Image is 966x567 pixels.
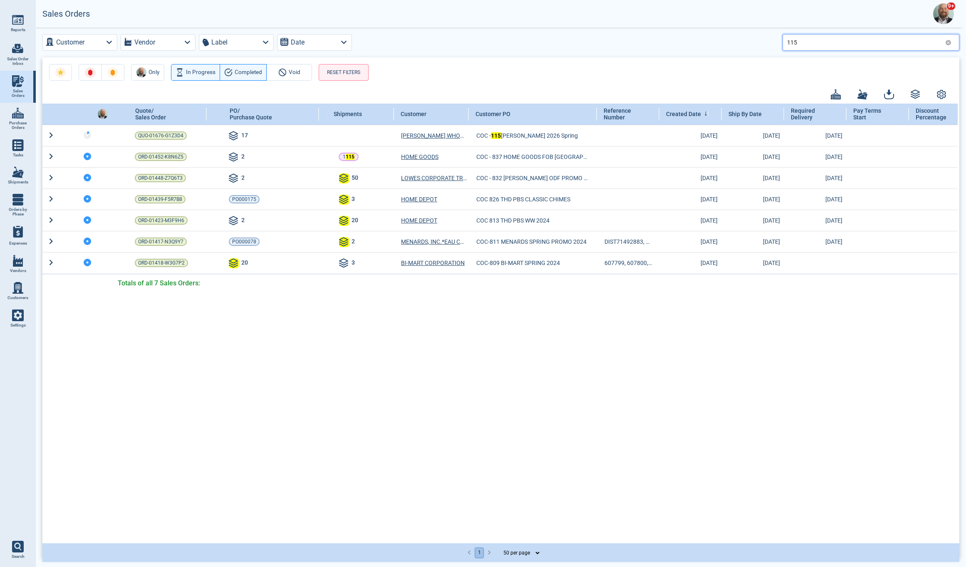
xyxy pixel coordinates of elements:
[476,216,550,225] span: COC 813 THD PBS WW 2024
[916,107,956,121] span: Discount Percentage
[42,34,117,51] button: Customer
[13,153,23,158] span: Tasks
[241,152,245,162] span: 2
[10,323,26,328] span: Settings
[722,252,784,274] td: [DATE]
[666,111,701,117] span: Created Date
[241,258,248,268] span: 20
[728,111,762,117] span: Ship By Date
[784,125,847,146] td: [DATE]
[476,195,570,203] span: COC 826 THD PBS CLASSIC CHIMES
[476,111,510,117] span: Customer PO
[346,154,354,160] mark: 115
[853,107,894,121] span: Pay Terms Start
[12,309,24,321] img: menu_icon
[135,216,188,225] a: ORD-01423-M3F9H6
[241,173,245,183] span: 2
[352,237,355,247] span: 2
[12,282,24,294] img: menu_icon
[7,121,29,130] span: Purchase Orders
[7,207,29,217] span: Orders by Phase
[12,255,24,267] img: menu_icon
[352,258,355,268] span: 3
[946,2,956,10] span: 9+
[135,153,187,161] a: ORD-01452-K8N6Z5
[138,195,182,203] span: ORD-01439-F5R7B8
[229,195,260,203] a: PO000175
[9,241,27,246] span: Expenses
[491,132,501,139] mark: 115
[98,109,108,119] img: Avatar
[136,67,146,77] img: Avatar
[659,167,722,188] td: [DATE]
[241,131,248,141] span: 17
[352,216,358,226] span: 20
[199,34,274,51] button: Label
[334,111,362,117] span: Shipments
[131,64,164,81] button: AvatarOnly
[476,153,590,161] span: COC - 837 HOME GOODS FOB [GEOGRAPHIC_DATA]
[230,107,272,121] span: PO/ Purchase Quote
[12,166,24,178] img: menu_icon
[7,295,28,300] span: Customers
[476,238,587,246] span: COC-811 MENARDS SPRING PROMO 2024
[7,89,29,98] span: Sales Orders
[933,3,954,24] img: Avatar
[12,75,24,87] img: menu_icon
[266,64,312,81] button: Void
[659,146,722,167] td: [DATE]
[138,259,185,267] span: ORD-01418-W3G7P2
[401,259,465,267] span: BI-MART CORPORATION
[42,9,90,19] h2: Sales Orders
[476,174,590,182] span: COC - 832 [PERSON_NAME] ODF PROMO 2024
[289,67,300,77] span: Void
[784,231,847,252] td: [DATE]
[401,153,438,161] a: HOME GOODS
[659,125,722,146] td: [DATE]
[784,188,847,210] td: [DATE]
[135,174,186,182] a: ORD-01448-Z7Q6T3
[659,210,722,231] td: [DATE]
[784,210,847,231] td: [DATE]
[149,67,159,77] span: Only
[135,238,187,246] a: ORD-01417-N3Q9Y7
[722,210,784,231] td: [DATE]
[138,216,184,225] span: ORD-01423-M3F9H6
[476,131,578,140] span: COC - [PERSON_NAME] 2026 Spring
[604,259,652,267] span: 607799, 607800, 607801,
[401,216,437,225] a: HOME DEPOT
[291,37,305,48] label: Date
[229,238,260,246] a: PO000078
[722,188,784,210] td: [DATE]
[220,64,267,81] button: Completed
[12,554,25,559] span: Search
[138,153,183,161] span: ORD-01452-K8N6Z5
[352,195,355,205] span: 3
[10,268,26,273] span: Vendors
[134,37,155,48] label: Vendor
[401,131,467,140] a: [PERSON_NAME] WHOLESALE
[339,153,359,161] a: 1115
[8,180,28,185] span: Shipments
[277,34,352,51] button: Date
[138,238,183,246] span: ORD-01417-N3Q9Y7
[401,195,437,203] a: HOME DEPOT
[659,231,722,252] td: [DATE]
[12,139,24,151] img: menu_icon
[401,238,467,246] a: MENARDS, INC.*EAU CLAIRE
[343,153,354,161] p: 1
[118,278,200,288] span: Totals of all 7 Sales Orders:
[135,259,188,267] a: ORD-01418-W3G7P2
[659,252,722,274] td: [DATE]
[135,107,166,121] span: Quote/ Sales Order
[56,37,84,48] label: Customer
[475,547,484,558] button: page 1
[604,107,644,121] span: Reference Number
[352,173,358,183] span: 50
[12,14,24,26] img: menu_icon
